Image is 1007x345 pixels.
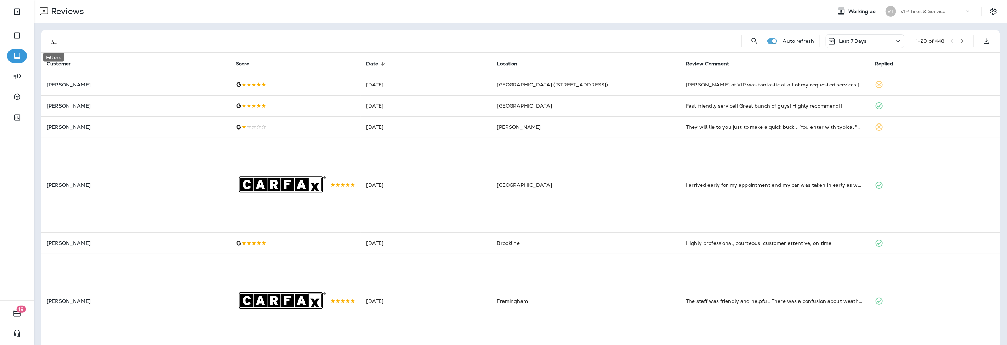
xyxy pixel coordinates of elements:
span: Framingham [497,298,528,304]
button: 19 [7,306,27,321]
button: Export as CSV [979,34,994,48]
span: [GEOGRAPHIC_DATA] ([STREET_ADDRESS]) [497,81,608,88]
p: [PERSON_NAME] [47,82,224,87]
td: [DATE] [361,95,491,116]
span: Customer [47,61,71,67]
td: [DATE] [361,138,491,232]
td: [DATE] [361,74,491,95]
div: Highly professional, courteous, customer attentive, on time [686,240,864,247]
span: Location [497,61,518,67]
span: Review Comment [686,61,729,67]
div: I arrived early for my appointment and my car was taken in early as well. Had a state inspection ... [686,182,864,189]
div: Filters [43,53,64,62]
p: Auto refresh [783,38,814,44]
p: [PERSON_NAME] [47,103,224,109]
button: Expand Sidebar [7,5,27,19]
p: [PERSON_NAME] [47,124,224,130]
span: Review Comment [686,61,738,67]
div: The staff was friendly and helpful. There was a confusion about weather I had an appointment. Whi... [686,298,864,305]
span: Replied [875,61,893,67]
span: Replied [875,61,903,67]
span: [GEOGRAPHIC_DATA] [497,103,552,109]
span: Date [366,61,388,67]
p: VIP Tires & Service [900,8,946,14]
p: Last 7 Days [839,38,867,44]
div: VT [886,6,896,17]
td: [DATE] [361,232,491,254]
div: Fast friendly service!! Great bunch of guys! Highly recommend!! [686,102,864,109]
span: [PERSON_NAME] [497,124,541,130]
span: Location [497,61,527,67]
div: 1 - 20 of 448 [916,38,945,44]
span: [GEOGRAPHIC_DATA] [497,182,552,188]
td: [DATE] [361,116,491,138]
button: Filters [47,34,61,48]
p: Reviews [48,6,84,17]
span: Brookline [497,240,520,246]
span: Working as: [848,8,878,15]
div: Jarrod of VIP was fantastic at all of my requested services today. Going forward, I will be reque... [686,81,864,88]
p: [PERSON_NAME] [47,182,224,188]
span: Date [366,61,379,67]
button: Settings [987,5,1000,18]
div: They will lie to you just to make a quick buck... You enter with typical "Don't want to be here" ... [686,123,864,131]
span: Score [236,61,250,67]
p: [PERSON_NAME] [47,298,224,304]
span: Score [236,61,259,67]
span: 19 [17,306,26,313]
button: Search Reviews [747,34,762,48]
p: [PERSON_NAME] [47,240,224,246]
span: Customer [47,61,80,67]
